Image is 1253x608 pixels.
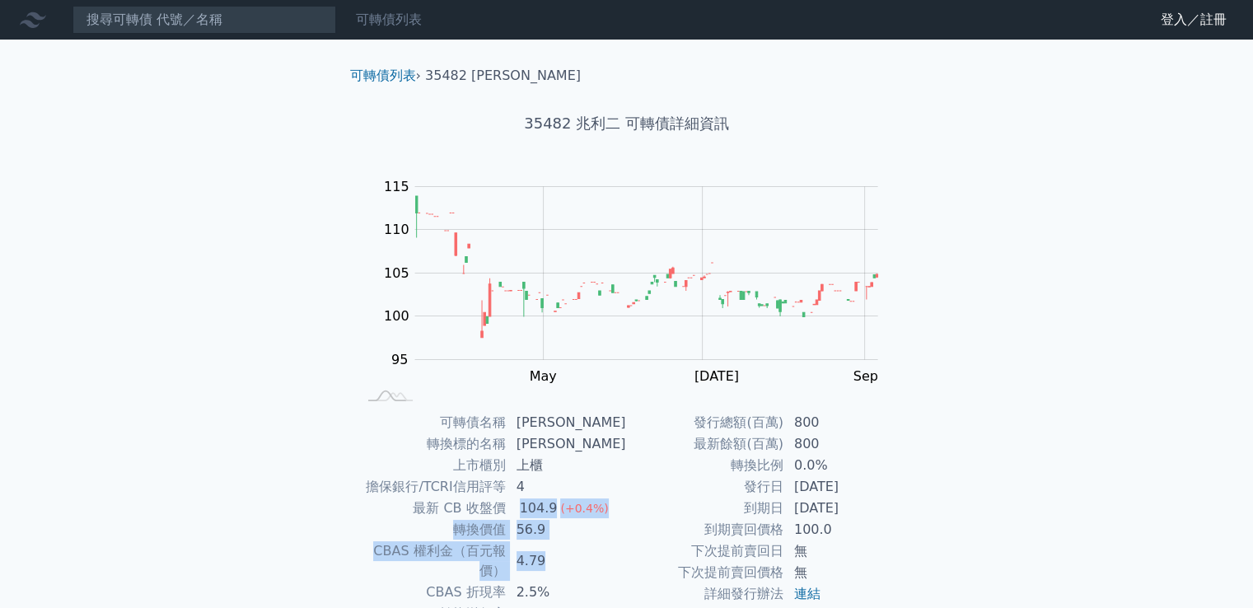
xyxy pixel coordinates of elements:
tspan: [DATE] [694,368,739,384]
tspan: 115 [384,179,409,194]
td: 100.0 [784,519,897,540]
td: 發行總額(百萬) [627,412,784,433]
td: 可轉債名稱 [357,412,507,433]
tspan: 110 [384,222,409,237]
td: CBAS 權利金（百元報價） [357,540,507,582]
td: [PERSON_NAME] [507,412,627,433]
td: 發行日 [627,476,784,498]
td: 轉換比例 [627,455,784,476]
td: 最新 CB 收盤價 [357,498,507,519]
a: 可轉債列表 [356,12,422,27]
td: 56.9 [507,519,627,540]
td: 4.79 [507,540,627,582]
tspan: Sep [853,368,878,384]
td: CBAS 折現率 [357,582,507,603]
td: [PERSON_NAME] [507,433,627,455]
iframe: Chat Widget [1171,529,1253,608]
h1: 35482 兆利二 可轉債詳細資訊 [337,112,917,135]
td: 轉換標的名稱 [357,433,507,455]
li: 35482 [PERSON_NAME] [425,66,581,86]
td: 轉換價值 [357,519,507,540]
td: 4 [507,476,627,498]
td: 800 [784,433,897,455]
td: 詳細發行辦法 [627,583,784,605]
input: 搜尋可轉債 代號／名稱 [72,6,336,34]
a: 可轉債列表 [350,68,416,83]
tspan: May [529,368,556,384]
td: 到期日 [627,498,784,519]
td: 2.5% [507,582,627,603]
g: Chart [375,179,902,384]
td: [DATE] [784,498,897,519]
a: 連結 [794,586,821,601]
td: 800 [784,412,897,433]
tspan: 100 [384,308,409,324]
tspan: 105 [384,265,409,281]
td: 無 [784,540,897,562]
td: 0.0% [784,455,897,476]
td: 上櫃 [507,455,627,476]
td: 下次提前賣回價格 [627,562,784,583]
td: 上市櫃別 [357,455,507,476]
span: (+0.4%) [560,502,608,515]
div: 聊天小工具 [1171,529,1253,608]
td: 最新餘額(百萬) [627,433,784,455]
div: 104.9 [517,498,561,518]
td: 擔保銀行/TCRI信用評等 [357,476,507,498]
tspan: 95 [391,352,408,367]
li: › [350,66,421,86]
g: Series [415,196,877,338]
td: 下次提前賣回日 [627,540,784,562]
td: 到期賣回價格 [627,519,784,540]
td: 無 [784,562,897,583]
a: 登入／註冊 [1148,7,1240,33]
td: [DATE] [784,476,897,498]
